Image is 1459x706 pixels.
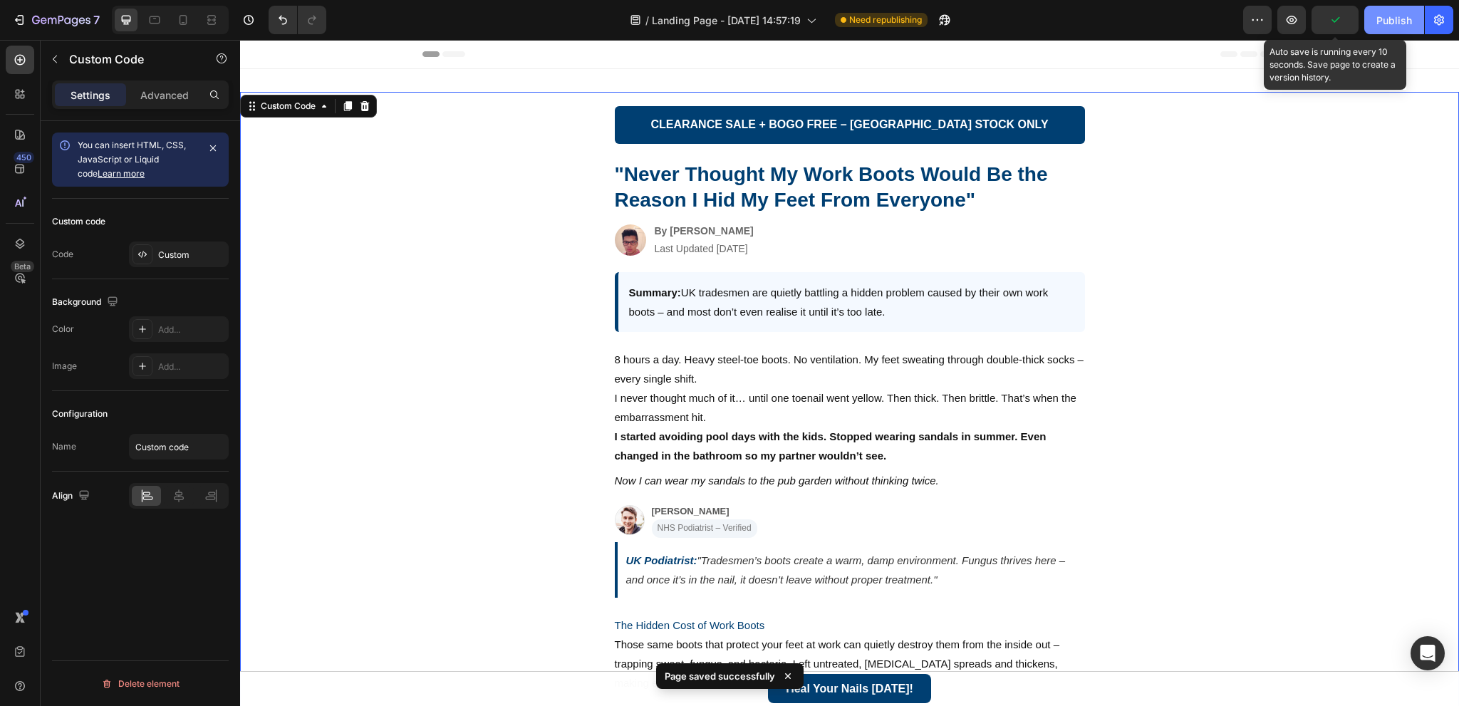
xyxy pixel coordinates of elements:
[98,168,145,179] a: Learn more
[1376,13,1412,28] div: Publish
[78,140,186,179] span: You can insert HTML, CSS, JavaScript or Liquid code
[158,360,225,373] div: Add...
[375,122,845,174] h1: "Never Thought My Work Boots Would Be the Reason I Hid My Feet From Everyone"
[52,673,229,695] button: Delete element
[415,182,514,218] div: Last Updated [DATE]
[93,11,100,28] p: 7
[18,60,78,73] div: Custom Code
[375,576,845,595] h2: The Hidden Cost of Work Boots
[375,348,845,387] p: I never thought much of it… until one toenail went yellow. Then thick. Then brittle. That’s when ...
[14,152,34,163] div: 450
[375,185,406,216] img: Author
[6,6,106,34] button: 7
[52,323,74,336] div: Color
[69,51,190,68] p: Custom Code
[375,595,845,653] p: Those same boots that protect your feet at work can quietly destroy them from the inside out – tr...
[375,232,845,292] div: UK tradesmen are quietly battling a hidden problem caused by their own work boots – and most don’...
[652,13,801,28] span: Landing Page - [DATE] 14:57:19
[375,435,699,447] em: Now I can wear my sandals to the pub garden without thinking twice.
[375,390,806,422] strong: I started avoiding pool days with the kids. Stopped wearing sandals in summer. Even changed in th...
[412,479,517,498] span: NHS Podiatrist – Verified
[140,88,189,103] p: Advanced
[1364,6,1424,34] button: Publish
[645,13,649,28] span: /
[71,88,110,103] p: Settings
[849,14,922,26] span: Need republishing
[528,634,691,663] a: Heal Your Nails [DATE]!
[665,669,775,683] p: Page saved successfully
[1411,636,1445,670] div: Open Intercom Messenger
[158,323,225,336] div: Add...
[269,6,326,34] div: Undo/Redo
[158,249,225,261] div: Custom
[52,248,73,261] div: Code
[375,465,405,495] img: NHS Podiatrist
[412,466,489,477] strong: [PERSON_NAME]
[52,360,77,373] div: Image
[52,215,105,228] div: Custom code
[52,407,108,420] div: Configuration
[386,514,457,526] strong: UK Podiatrist:
[240,40,1459,706] iframe: Design area
[375,66,845,104] div: CLEARANCE SALE + BOGO FREE – [GEOGRAPHIC_DATA] STOCK ONLY
[101,675,180,692] div: Delete element
[389,246,441,259] strong: Summary:
[52,293,121,312] div: Background
[52,440,76,453] div: Name
[52,487,93,506] div: Align
[415,185,514,197] strong: By [PERSON_NAME]
[375,502,845,558] blockquote: "Tradesmen’s boots create a warm, damp environment. Fungus thrives here – and once it’s in the na...
[11,261,34,272] div: Beta
[375,310,845,348] p: 8 hours a day. Heavy steel-toe boots. No ventilation. My feet sweating through double-thick socks...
